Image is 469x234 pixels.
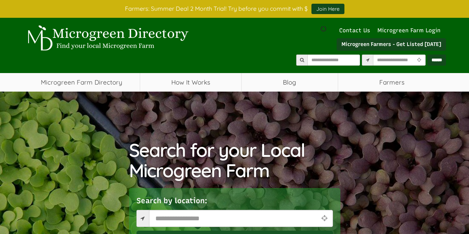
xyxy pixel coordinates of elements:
img: Microgreen Directory [23,25,190,51]
a: Contact Us [336,27,374,34]
a: Join Here [311,4,344,14]
i: Use Current Location [319,215,329,222]
i: Use Current Location [415,58,423,63]
a: Blog [242,73,338,92]
a: Microgreen Farmers - Get Listed [DATE] [337,38,446,51]
div: Farmers: Summer Deal 2 Month Trial! Try before you commit with $ [18,4,452,14]
span: Farmers [338,73,446,92]
a: Microgreen Farm Directory [23,73,140,92]
label: Search by location: [136,195,207,206]
a: How It Works [140,73,241,92]
h1: Search for your Local Microgreen Farm [129,140,340,181]
a: Microgreen Farm Login [377,27,444,34]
